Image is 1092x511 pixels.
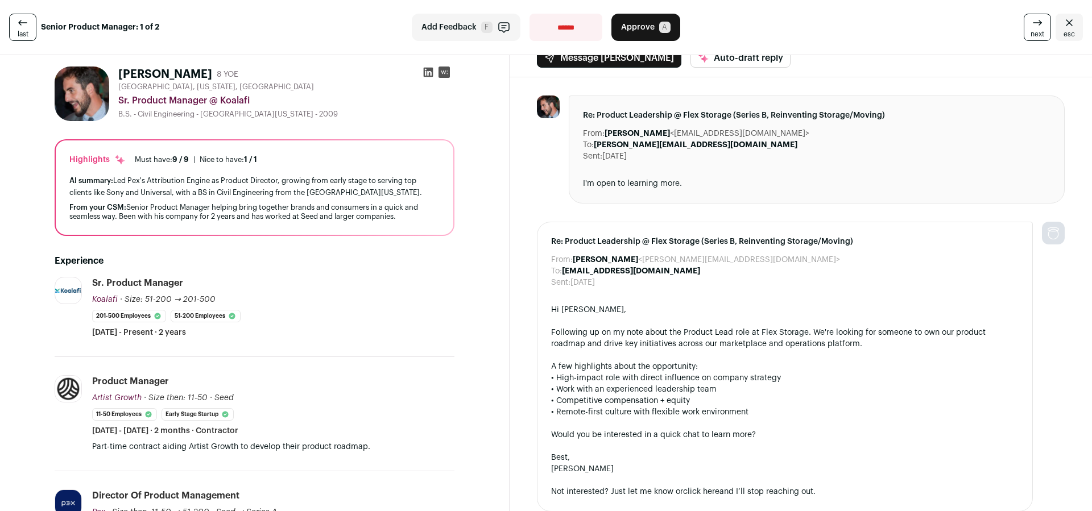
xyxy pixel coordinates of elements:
ul: | [135,155,257,164]
div: Nice to have: [200,155,257,164]
dd: [DATE] [602,151,627,162]
span: 9 / 9 [172,156,189,163]
span: F [481,22,493,33]
div: Sr. Product Manager [92,277,183,289]
div: Must have: [135,155,189,164]
a: next [1024,14,1051,41]
span: · Size: 51-200 → 201-500 [120,296,216,304]
span: Re: Product Leadership @ Flex Storage (Series B, Reinventing Storage/Moving) [583,110,1050,121]
span: [DATE] - Present · 2 years [92,327,186,338]
span: Seed [214,394,234,402]
span: next [1031,30,1044,39]
h1: [PERSON_NAME] [118,67,212,82]
div: Highlights [69,154,126,165]
img: 950a77bf7518bbd975bcd4f913d3c0e475e5024b3ea0befda9c089829148371b.jpg [55,67,109,121]
b: [PERSON_NAME] [573,256,638,264]
b: [PERSON_NAME][EMAIL_ADDRESS][DOMAIN_NAME] [594,141,797,149]
button: Message [PERSON_NAME] [537,48,681,68]
dt: To: [551,265,562,277]
a: click here [683,488,719,496]
div: B.S. - Civil Engineering - [GEOGRAPHIC_DATA][US_STATE] - 2009 [118,110,454,119]
span: Koalafi [92,296,118,304]
span: AI summary: [69,177,113,184]
img: 950a77bf7518bbd975bcd4f913d3c0e475e5024b3ea0befda9c089829148371b.jpg [537,95,560,118]
span: last [18,30,28,39]
span: Re: Product Leadership @ Flex Storage (Series B, Reinventing Storage/Moving) [551,236,1019,247]
b: [EMAIL_ADDRESS][DOMAIN_NAME] [562,267,700,275]
li: Early Stage Startup [162,408,234,421]
strong: Senior Product Manager: 1 of 2 [41,22,159,33]
span: Add Feedback [421,22,477,33]
h2: Experience [55,254,454,268]
div: Product Manager [92,375,169,388]
img: nopic.png [1042,222,1065,244]
button: Add Feedback F [412,14,520,41]
span: Artist Growth [92,394,142,402]
a: last [9,14,36,41]
dt: To: [583,139,594,151]
span: [DATE] - [DATE] · 2 months · Contractor [92,425,238,437]
div: Senior Product Manager helping bring together brands and consumers in a quick and seamless way. B... [69,203,440,221]
p: Part-time contract aiding Artist Growth to develop their product roadmap. [92,441,454,452]
div: 8 YOE [217,69,238,80]
img: 074a101ec0050385872ae89b7450dbde40d94f32768271919cd9df8fa5e875a9.jpg [55,288,81,293]
div: I'm open to learning more. [583,178,1050,189]
span: · Size then: 11-50 [144,394,208,402]
dt: From: [551,254,573,265]
dt: Sent: [551,277,570,288]
div: Director of Product Management [92,489,239,502]
dd: [DATE] [570,277,595,288]
li: 11-50 employees [92,408,157,421]
button: Approve A [611,14,680,41]
span: · [210,392,212,404]
span: [GEOGRAPHIC_DATA], [US_STATE], [GEOGRAPHIC_DATA] [118,82,314,92]
span: A [659,22,671,33]
b: [PERSON_NAME] [605,130,670,138]
dd: <[EMAIL_ADDRESS][DOMAIN_NAME]> [605,128,809,139]
button: Auto-draft reply [690,48,791,68]
div: Hi [PERSON_NAME], Following up on my note about the Product Lead role at Flex Storage. We're look... [551,304,1019,497]
span: 1 / 1 [244,156,257,163]
div: Sr. Product Manager @ Koalafi [118,94,454,107]
dd: <[PERSON_NAME][EMAIL_ADDRESS][DOMAIN_NAME]> [573,254,840,265]
li: 201-500 employees [92,310,166,322]
span: esc [1064,30,1075,39]
span: Approve [621,22,655,33]
img: 8052a6997762f3b9e2caaa48265377047a127da4ca04e1116c90ce0a9f8aa346.jpg [55,376,81,402]
li: 51-200 employees [171,310,241,322]
span: From your CSM: [69,203,126,211]
dt: From: [583,128,605,139]
dt: Sent: [583,151,602,162]
div: Led Pex's Attribution Engine as Product Director, growing from early stage to serving top clients... [69,175,440,198]
a: Close [1056,14,1083,41]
